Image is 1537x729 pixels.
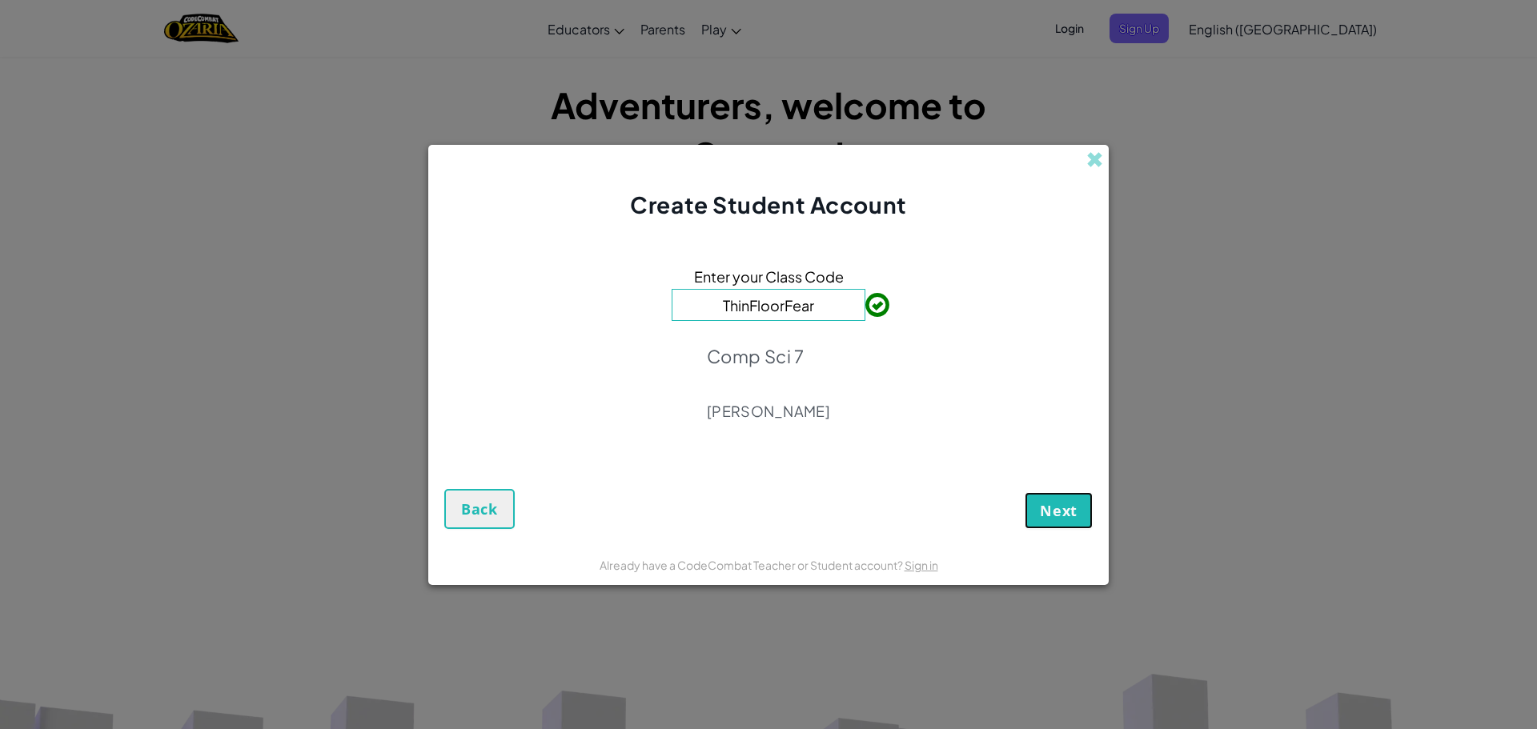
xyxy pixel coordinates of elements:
[707,402,830,421] p: [PERSON_NAME]
[905,558,938,572] a: Sign in
[1040,501,1078,520] span: Next
[707,345,830,367] p: Comp Sci 7
[1025,492,1093,529] button: Next
[694,265,844,288] span: Enter your Class Code
[461,499,498,519] span: Back
[444,489,515,529] button: Back
[630,190,906,218] span: Create Student Account
[600,558,905,572] span: Already have a CodeCombat Teacher or Student account?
